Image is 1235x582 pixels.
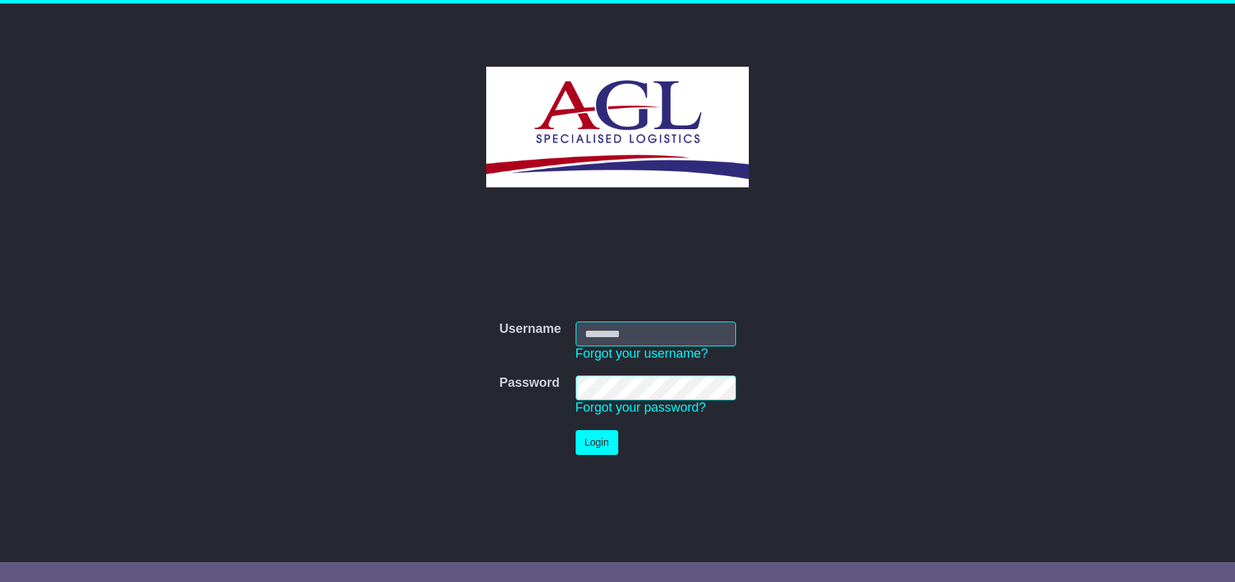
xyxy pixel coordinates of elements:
[486,67,748,187] img: AGL SPECIALISED LOGISTICS
[576,400,706,414] a: Forgot your password?
[576,430,618,455] button: Login
[499,322,561,337] label: Username
[576,346,708,361] a: Forgot your username?
[499,375,559,391] label: Password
